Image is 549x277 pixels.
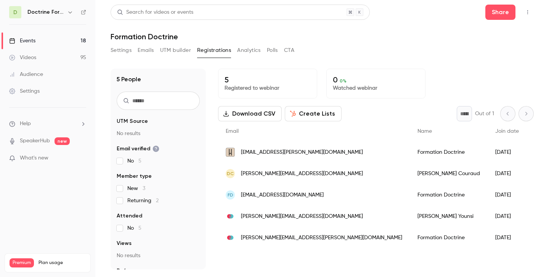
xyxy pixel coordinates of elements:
div: Settings [9,87,40,95]
span: Views [117,240,132,247]
span: Returning [127,197,159,205]
div: [DATE] [488,142,527,163]
span: Premium [10,258,34,267]
p: No results [117,252,200,259]
iframe: Noticeable Trigger [77,155,86,162]
span: Email [226,129,239,134]
span: [PERSON_NAME][EMAIL_ADDRESS][PERSON_NAME][DOMAIN_NAME] [241,234,402,242]
span: 5 [138,158,141,164]
span: Email verified [117,145,159,153]
span: Name [417,129,432,134]
div: Videos [9,54,36,61]
div: [PERSON_NAME] Younsi [410,206,488,227]
h1: Formation Doctrine [111,32,534,41]
p: Watched webinar [333,84,419,92]
span: Plan usage [39,260,86,266]
img: hajjar-avocat.com [226,148,235,157]
span: [EMAIL_ADDRESS][PERSON_NAME][DOMAIN_NAME] [241,148,363,156]
p: 5 [225,75,311,84]
span: Attended [117,212,142,220]
span: D [13,8,17,16]
p: No results [117,130,200,137]
span: Member type [117,172,152,180]
span: new [55,137,70,145]
span: Referrer [117,267,138,275]
img: adlane-avocats.com [226,212,235,221]
div: [DATE] [488,184,527,206]
button: CTA [284,44,294,56]
span: 3 [143,186,145,191]
span: [PERSON_NAME][EMAIL_ADDRESS][DOMAIN_NAME] [241,213,363,221]
a: SpeakerHub [20,137,50,145]
button: Download CSV [218,106,282,121]
div: Formation Doctrine [410,227,488,248]
button: UTM builder [160,44,191,56]
p: Registered to webinar [225,84,311,92]
div: [DATE] [488,163,527,184]
span: FD [228,192,233,198]
li: help-dropdown-opener [9,120,86,128]
span: New [127,185,145,192]
span: No [127,157,141,165]
span: 2 [156,198,159,203]
h6: Doctrine Formation Avocats [27,8,64,16]
span: Help [20,120,31,128]
button: Emails [138,44,154,56]
div: Search for videos or events [117,8,193,16]
button: Registrations [197,44,231,56]
div: Events [9,37,35,45]
span: [EMAIL_ADDRESS][DOMAIN_NAME] [241,191,324,199]
span: [PERSON_NAME][EMAIL_ADDRESS][DOMAIN_NAME] [241,170,363,178]
span: Join date [495,129,519,134]
div: Formation Doctrine [410,184,488,206]
div: Audience [9,71,43,78]
p: Out of 1 [475,110,494,118]
div: Formation Doctrine [410,142,488,163]
span: What's new [20,154,48,162]
div: [PERSON_NAME] Couraud [410,163,488,184]
span: UTM Source [117,118,148,125]
div: [DATE] [488,227,527,248]
button: Share [485,5,515,20]
span: No [127,224,141,232]
h1: 5 People [117,75,141,84]
button: Settings [111,44,132,56]
div: [DATE] [488,206,527,227]
p: 0 [333,75,419,84]
button: Analytics [237,44,261,56]
span: 0 % [340,78,347,84]
span: DC [227,170,234,177]
img: adlane-avocats.com [226,233,235,242]
button: Polls [267,44,278,56]
span: 5 [138,225,141,231]
button: Create Lists [285,106,342,121]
